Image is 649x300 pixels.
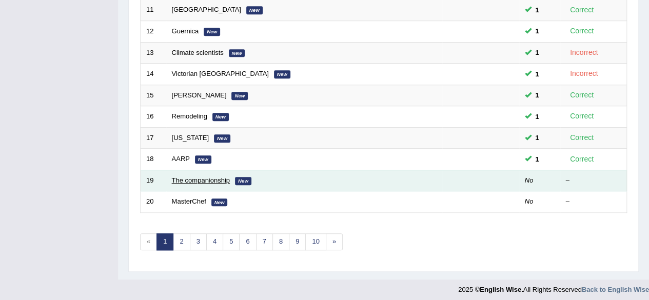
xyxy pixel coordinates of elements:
a: 2 [173,233,190,250]
span: You can still take this question [532,90,543,101]
span: You can still take this question [532,132,543,143]
a: Victorian [GEOGRAPHIC_DATA] [172,70,269,77]
td: 14 [141,64,166,85]
div: Correct [566,25,598,37]
div: – [566,197,621,207]
em: No [525,176,534,184]
a: 9 [289,233,306,250]
em: No [525,197,534,205]
a: » [326,233,343,250]
div: Incorrect [566,47,602,58]
a: 5 [223,233,240,250]
a: Back to English Wise [582,286,649,293]
td: 19 [141,170,166,191]
td: 15 [141,85,166,106]
td: 13 [141,42,166,64]
div: Incorrect [566,68,602,79]
td: 20 [141,191,166,213]
a: 8 [272,233,289,250]
td: 17 [141,127,166,149]
a: The companionship [172,176,230,184]
td: 12 [141,21,166,42]
em: New [246,6,263,14]
em: New [195,155,211,164]
a: Climate scientists [172,49,224,56]
span: You can still take this question [532,111,543,122]
em: New [229,49,245,57]
a: 1 [156,233,173,250]
a: 10 [305,233,326,250]
strong: English Wise. [480,286,523,293]
span: You can still take this question [532,5,543,15]
a: [PERSON_NAME] [172,91,227,99]
em: New [235,177,251,185]
a: 6 [239,233,256,250]
em: New [211,198,228,207]
span: You can still take this question [532,47,543,58]
td: 16 [141,106,166,128]
div: Correct [566,4,598,16]
div: Correct [566,153,598,165]
a: AARP [172,155,190,163]
span: You can still take this question [532,154,543,165]
div: Correct [566,132,598,144]
a: MasterChef [172,197,206,205]
em: New [214,134,230,143]
a: [GEOGRAPHIC_DATA] [172,6,241,13]
div: Correct [566,110,598,122]
em: New [231,92,248,100]
a: [US_STATE] [172,134,209,142]
span: You can still take this question [532,69,543,79]
a: Remodeling [172,112,207,120]
a: 4 [206,233,223,250]
em: New [204,28,220,36]
a: Guernica [172,27,199,35]
em: New [274,70,290,78]
em: New [212,113,229,121]
a: 7 [256,233,273,250]
span: « [140,233,157,250]
span: You can still take this question [532,26,543,36]
div: 2025 © All Rights Reserved [458,279,649,294]
div: Correct [566,89,598,101]
td: 18 [141,149,166,170]
div: – [566,176,621,186]
a: 3 [190,233,207,250]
